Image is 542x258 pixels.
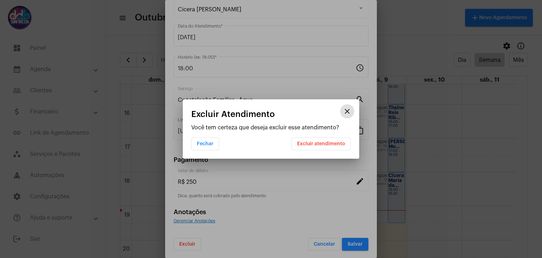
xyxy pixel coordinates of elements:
span: Excluir Atendimento [191,110,275,119]
span: Fechar [197,141,213,146]
button: Excluir atendimento [291,137,351,150]
span: Excluir atendimento [297,141,345,146]
mat-icon: close [343,107,351,116]
p: Você tem certeza que deseja excluir esse atendimento? [191,124,351,131]
button: Fechar [191,137,219,150]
